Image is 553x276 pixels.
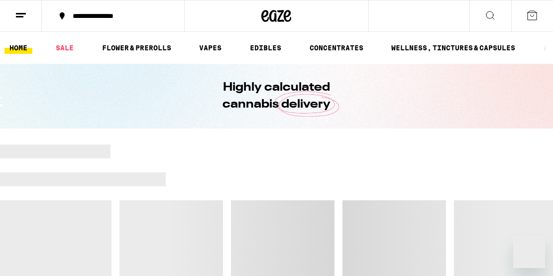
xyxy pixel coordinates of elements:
a: VAPES [194,42,226,54]
a: EDIBLES [245,42,286,54]
iframe: Button to launch messaging window [513,236,545,268]
h1: Highly calculated cannabis delivery [195,79,359,113]
a: SALE [51,42,79,54]
a: CONCENTRATES [305,42,368,54]
a: WELLNESS, TINCTURES & CAPSULES [386,42,520,54]
a: FLOWER & PREROLLS [97,42,176,54]
a: HOME [4,42,32,54]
